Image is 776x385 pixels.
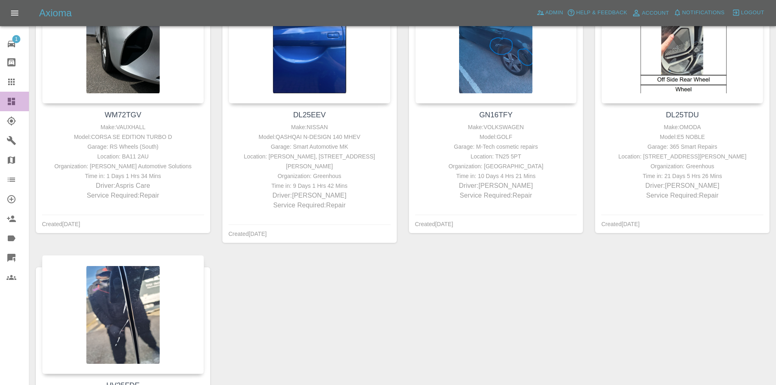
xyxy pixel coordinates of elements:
div: Make: VOLKSWAGEN [417,122,575,132]
span: 1 [12,35,20,43]
div: Model: GOLF [417,132,575,142]
a: WM72TGV [105,111,141,119]
p: Service Required: Repair [44,191,202,200]
div: Time in: 21 Days 5 Hrs 26 Mins [603,171,761,181]
span: Notifications [682,8,725,18]
span: Logout [741,8,764,18]
div: Created [DATE] [601,219,640,229]
span: Account [642,9,669,18]
button: Open drawer [5,3,24,23]
div: Time in: 9 Days 1 Hrs 42 Mins [231,181,389,191]
div: Location: [STREET_ADDRESS][PERSON_NAME] [603,152,761,161]
div: Model: E5 NOBLE [603,132,761,142]
div: Make: NISSAN [231,122,389,132]
div: Created [DATE] [42,219,80,229]
p: Driver: [PERSON_NAME] [231,191,389,200]
div: Location: [PERSON_NAME], [STREET_ADDRESS][PERSON_NAME] [231,152,389,171]
p: Driver: [PERSON_NAME] [603,181,761,191]
div: Garage: 365 Smart Repairs [603,142,761,152]
div: Time in: 1 Days 1 Hrs 34 Mins [44,171,202,181]
p: Service Required: Repair [417,191,575,200]
button: Logout [730,7,766,19]
a: GN16TFY [479,111,512,119]
div: Model: CORSA SE EDITION TURBO D [44,132,202,142]
div: Garage: M-Tech cosmetic repairs [417,142,575,152]
a: DL25TDU [666,111,699,119]
a: Account [629,7,671,20]
span: Admin [545,8,563,18]
div: Make: VAUXHALL [44,122,202,132]
div: Created [DATE] [229,229,267,239]
div: Organization: [GEOGRAPHIC_DATA] [417,161,575,171]
h5: Axioma [39,7,72,20]
div: Organization: Greenhous [603,161,761,171]
div: Created [DATE] [415,219,453,229]
div: Time in: 10 Days 4 Hrs 21 Mins [417,171,575,181]
span: Help & Feedback [576,8,627,18]
button: Help & Feedback [565,7,629,19]
div: Model: QASHQAI N-DESIGN 140 MHEV [231,132,389,142]
button: Notifications [671,7,727,19]
p: Driver: [PERSON_NAME] [417,181,575,191]
p: Service Required: Repair [231,200,389,210]
div: Location: BA11 2AU [44,152,202,161]
div: Organization: Greenhous [231,171,389,181]
p: Service Required: Repair [603,191,761,200]
a: Admin [534,7,565,19]
div: Garage: Smart Automotive MK [231,142,389,152]
p: Driver: Aspris Care [44,181,202,191]
div: Location: TN25 5PT [417,152,575,161]
a: DL25EEV [293,111,326,119]
div: Garage: RS Wheels (South) [44,142,202,152]
div: Make: OMODA [603,122,761,132]
div: Organization: [PERSON_NAME] Automotive Solutions [44,161,202,171]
